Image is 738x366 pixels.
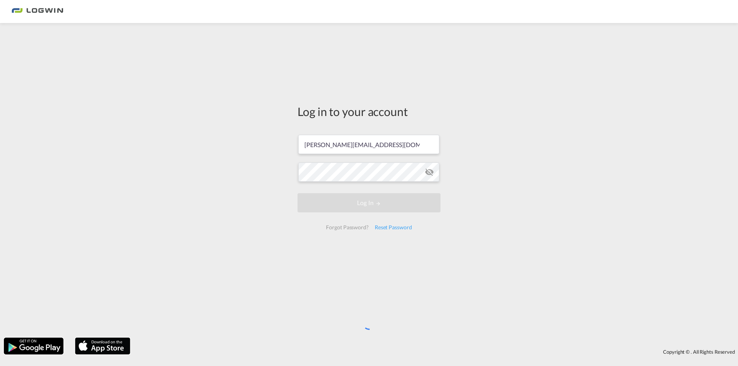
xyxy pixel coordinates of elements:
div: Reset Password [372,220,415,234]
div: Copyright © . All Rights Reserved [134,345,738,358]
img: google.png [3,337,64,355]
input: Enter email/phone number [298,135,439,154]
div: Log in to your account [298,103,440,119]
md-icon: icon-eye-off [425,167,434,177]
img: apple.png [74,337,131,355]
img: bc73a0e0d8c111efacd525e4c8ad7d32.png [12,3,63,20]
div: Forgot Password? [323,220,371,234]
button: LOGIN [298,193,440,212]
